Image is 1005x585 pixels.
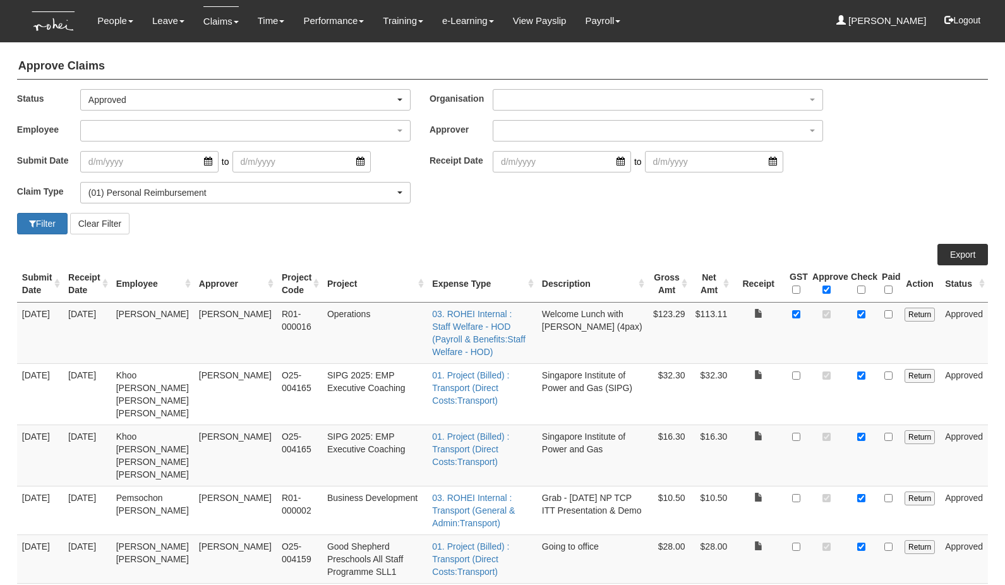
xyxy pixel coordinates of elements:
td: Operations [322,302,427,363]
td: [PERSON_NAME] [194,534,277,583]
td: R01-000002 [277,486,322,534]
label: Receipt Date [430,151,493,169]
span: to [631,151,645,172]
th: Receipt Date : activate to sort column ascending [63,265,111,303]
span: to [219,151,232,172]
div: Approved [88,93,395,106]
th: Net Amt : activate to sort column ascending [690,265,733,303]
td: Approved [940,486,988,534]
input: Return [905,492,935,505]
div: (01) Personal Reimbursement [88,186,395,199]
a: Payroll [585,6,620,35]
a: Leave [152,6,184,35]
a: Claims [203,6,239,36]
label: Submit Date [17,151,80,169]
td: Singapore Institute of Power and Gas [537,425,648,486]
td: $16.30 [690,425,733,486]
td: $32.30 [690,363,733,425]
th: Employee : activate to sort column ascending [111,265,194,303]
th: Expense Type : activate to sort column ascending [427,265,537,303]
td: [PERSON_NAME] [111,302,194,363]
a: Time [258,6,285,35]
a: Performance [303,6,364,35]
td: [DATE] [17,425,63,486]
a: Training [383,6,423,35]
h4: Approve Claims [17,54,988,80]
label: Status [17,89,80,107]
td: [PERSON_NAME] [194,363,277,425]
td: O25-004159 [277,534,322,583]
td: $113.11 [690,302,733,363]
td: [DATE] [63,425,111,486]
td: Approved [940,302,988,363]
input: d/m/yyyy [232,151,371,172]
td: [PERSON_NAME] [194,486,277,534]
td: Business Development [322,486,427,534]
td: [DATE] [63,302,111,363]
td: [DATE] [17,534,63,583]
td: Khoo [PERSON_NAME] [PERSON_NAME] [PERSON_NAME] [111,363,194,425]
label: Organisation [430,89,493,107]
a: [PERSON_NAME] [836,6,927,35]
td: [PERSON_NAME] [194,425,277,486]
td: Khoo [PERSON_NAME] [PERSON_NAME] [PERSON_NAME] [111,425,194,486]
input: d/m/yyyy [645,151,783,172]
td: O25-004165 [277,363,322,425]
th: Description : activate to sort column ascending [537,265,648,303]
label: Claim Type [17,182,80,200]
button: Clear Filter [70,213,129,234]
td: O25-004165 [277,425,322,486]
td: Singapore Institute of Power and Gas (SIPG) [537,363,648,425]
td: $10.50 [647,486,690,534]
th: Receipt [732,265,785,303]
th: Submit Date : activate to sort column ascending [17,265,63,303]
td: $28.00 [690,534,733,583]
th: Action [900,265,940,303]
td: Grab - [DATE] NP TCP ITT Presentation & Demo [537,486,648,534]
td: [DATE] [17,486,63,534]
th: Approve [807,265,846,303]
td: Welcome Lunch with [PERSON_NAME] (4pax) [537,302,648,363]
a: View Payslip [513,6,567,35]
a: 01. Project (Billed) : Transport (Direct Costs:Transport) [432,541,509,577]
td: $123.29 [647,302,690,363]
td: [PERSON_NAME] [194,302,277,363]
button: (01) Personal Reimbursement [80,182,411,203]
input: Return [905,308,935,322]
th: Approver : activate to sort column ascending [194,265,277,303]
a: e-Learning [442,6,494,35]
td: [DATE] [63,534,111,583]
td: Approved [940,425,988,486]
td: $32.30 [647,363,690,425]
a: 01. Project (Billed) : Transport (Direct Costs:Transport) [432,431,509,467]
td: R01-000016 [277,302,322,363]
input: d/m/yyyy [80,151,219,172]
iframe: chat widget [952,534,992,572]
td: Pemsochon [PERSON_NAME] [111,486,194,534]
input: Return [905,430,935,444]
th: Status : activate to sort column ascending [940,265,988,303]
label: Approver [430,120,493,138]
a: Export [937,244,988,265]
td: [DATE] [63,486,111,534]
input: Return [905,369,935,383]
td: Good Shepherd Preschools All Staff Programme SLL1 [322,534,427,583]
td: $10.50 [690,486,733,534]
button: Filter [17,213,68,234]
th: Project Code : activate to sort column ascending [277,265,322,303]
th: Project : activate to sort column ascending [322,265,427,303]
td: [DATE] [17,363,63,425]
td: Approved [940,363,988,425]
td: Approved [940,534,988,583]
td: SIPG 2025: EMP Executive Coaching [322,425,427,486]
input: Return [905,540,935,554]
th: Check [846,265,877,303]
a: 03. ROHEI Internal : Staff Welfare - HOD (Payroll & Benefits:Staff Welfare - HOD) [432,309,526,357]
a: 03. ROHEI Internal : Transport (General & Admin:Transport) [432,493,515,528]
td: $28.00 [647,534,690,583]
td: $16.30 [647,425,690,486]
button: Logout [936,5,989,35]
input: d/m/yyyy [493,151,631,172]
td: [DATE] [17,302,63,363]
a: 01. Project (Billed) : Transport (Direct Costs:Transport) [432,370,509,406]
